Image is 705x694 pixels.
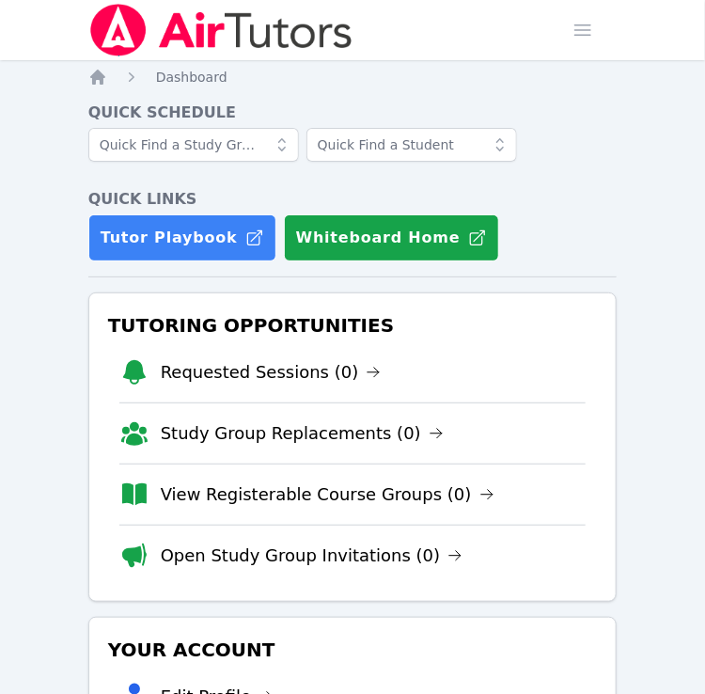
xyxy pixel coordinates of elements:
[88,4,354,56] img: Air Tutors
[161,481,494,508] a: View Registerable Course Groups (0)
[284,214,499,261] button: Whiteboard Home
[88,214,276,261] a: Tutor Playbook
[161,543,463,569] a: Open Study Group Invitations (0)
[156,70,227,85] span: Dashboard
[306,128,517,162] input: Quick Find a Student
[88,68,618,87] nav: Breadcrumb
[156,68,227,87] a: Dashboard
[161,359,382,386] a: Requested Sessions (0)
[88,102,618,124] h4: Quick Schedule
[161,420,444,447] a: Study Group Replacements (0)
[88,128,299,162] input: Quick Find a Study Group
[104,633,602,667] h3: Your Account
[88,188,618,211] h4: Quick Links
[104,308,602,342] h3: Tutoring Opportunities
